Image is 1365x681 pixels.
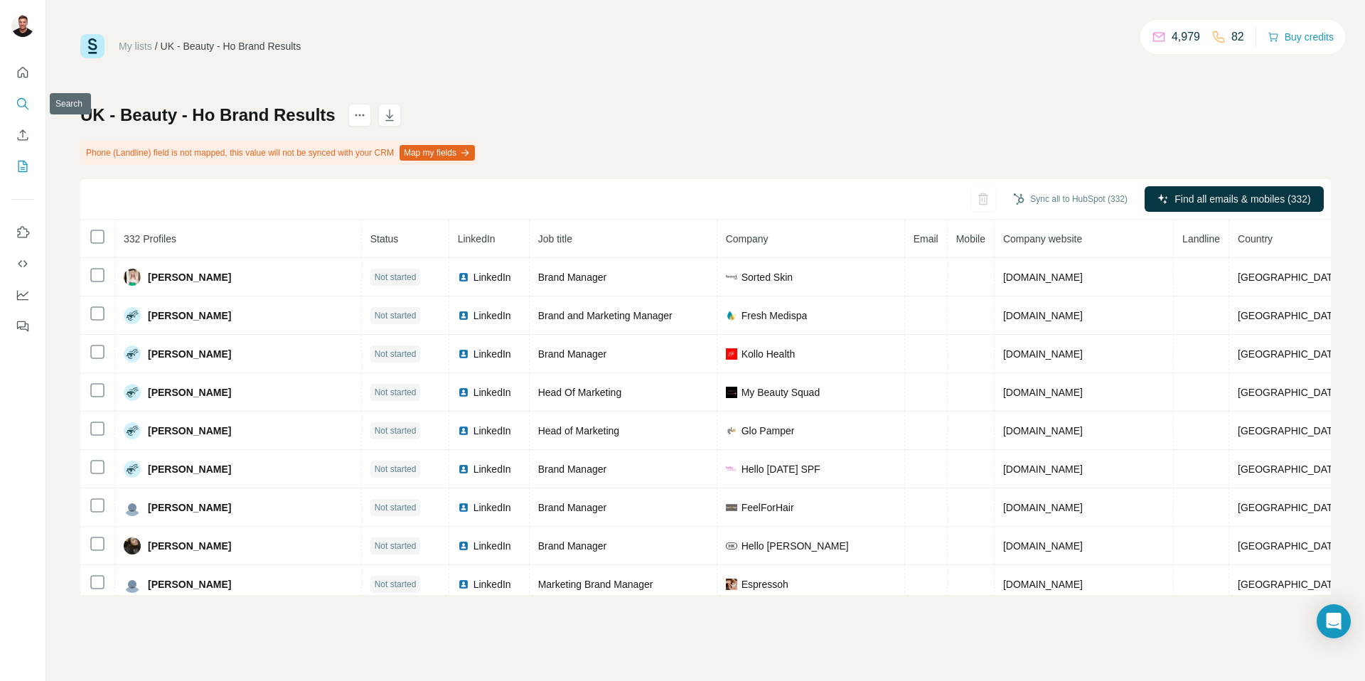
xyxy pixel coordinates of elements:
[11,14,34,37] img: Avatar
[11,60,34,85] button: Quick start
[1238,502,1342,513] span: [GEOGRAPHIC_DATA]
[11,313,34,339] button: Feedback
[538,502,607,513] span: Brand Manager
[473,462,511,476] span: LinkedIn
[458,425,469,436] img: LinkedIn logo
[375,578,417,591] span: Not started
[124,233,176,245] span: 332 Profiles
[538,272,607,283] span: Brand Manager
[124,576,141,593] img: Avatar
[1003,540,1083,552] span: [DOMAIN_NAME]
[538,579,653,590] span: Marketing Brand Manager
[458,233,496,245] span: LinkedIn
[124,537,141,554] img: Avatar
[473,385,511,400] span: LinkedIn
[458,502,469,513] img: LinkedIn logo
[538,387,622,398] span: Head Of Marketing
[148,347,231,361] span: [PERSON_NAME]
[155,39,158,53] li: /
[375,540,417,552] span: Not started
[458,387,469,398] img: LinkedIn logo
[11,122,34,148] button: Enrich CSV
[1003,188,1137,210] button: Sync all to HubSpot (332)
[124,269,141,286] img: Avatar
[148,270,231,284] span: [PERSON_NAME]
[538,310,673,321] span: Brand and Marketing Manager
[458,579,469,590] img: LinkedIn logo
[1003,233,1082,245] span: Company website
[11,154,34,179] button: My lists
[742,539,849,553] span: Hello [PERSON_NAME]
[726,233,769,245] span: Company
[1238,272,1342,283] span: [GEOGRAPHIC_DATA]
[742,385,820,400] span: My Beauty Squad
[370,233,399,245] span: Status
[124,307,141,324] img: Avatar
[1182,233,1220,245] span: Landline
[1238,348,1342,360] span: [GEOGRAPHIC_DATA]
[458,272,469,283] img: LinkedIn logo
[1003,463,1083,475] span: [DOMAIN_NAME]
[375,463,417,476] span: Not started
[726,274,737,280] img: company-logo
[458,540,469,552] img: LinkedIn logo
[538,463,607,475] span: Brand Manager
[473,577,511,591] span: LinkedIn
[124,422,141,439] img: Avatar
[124,384,141,401] img: Avatar
[11,91,34,117] button: Search
[375,501,417,514] span: Not started
[1003,387,1083,398] span: [DOMAIN_NAME]
[473,309,511,323] span: LinkedIn
[956,233,985,245] span: Mobile
[148,385,231,400] span: [PERSON_NAME]
[473,539,511,553] span: LinkedIn
[1003,579,1083,590] span: [DOMAIN_NAME]
[11,220,34,245] button: Use Surfe on LinkedIn
[726,540,737,552] img: company-logo
[473,270,511,284] span: LinkedIn
[148,462,231,476] span: [PERSON_NAME]
[1003,502,1083,513] span: [DOMAIN_NAME]
[458,310,469,321] img: LinkedIn logo
[726,387,737,398] img: company-logo
[1145,186,1324,212] button: Find all emails & mobiles (332)
[80,104,336,127] h1: UK - Beauty - Ho Brand Results
[375,386,417,399] span: Not started
[538,348,607,360] span: Brand Manager
[726,466,737,472] img: company-logo
[375,271,417,284] span: Not started
[742,424,795,438] span: Glo Pamper
[1238,579,1342,590] span: [GEOGRAPHIC_DATA]
[11,251,34,277] button: Use Surfe API
[148,309,231,323] span: [PERSON_NAME]
[742,462,820,476] span: Hello [DATE] SPF
[11,282,34,308] button: Dashboard
[742,577,788,591] span: Espressoh
[1174,192,1310,206] span: Find all emails & mobiles (332)
[1238,310,1342,321] span: [GEOGRAPHIC_DATA]
[1003,272,1083,283] span: [DOMAIN_NAME]
[538,233,572,245] span: Job title
[1268,27,1334,47] button: Buy credits
[161,39,301,53] div: UK - Beauty - Ho Brand Results
[1003,310,1083,321] span: [DOMAIN_NAME]
[148,577,231,591] span: [PERSON_NAME]
[148,539,231,553] span: [PERSON_NAME]
[742,500,794,515] span: FeelForHair
[726,348,737,360] img: company-logo
[375,348,417,360] span: Not started
[1003,348,1083,360] span: [DOMAIN_NAME]
[1317,604,1351,638] div: Open Intercom Messenger
[1238,425,1342,436] span: [GEOGRAPHIC_DATA]
[458,348,469,360] img: LinkedIn logo
[473,500,511,515] span: LinkedIn
[124,461,141,478] img: Avatar
[914,233,938,245] span: Email
[1238,233,1273,245] span: Country
[473,424,511,438] span: LinkedIn
[119,41,152,52] a: My lists
[1238,540,1342,552] span: [GEOGRAPHIC_DATA]
[1238,387,1342,398] span: [GEOGRAPHIC_DATA]
[726,502,737,513] img: company-logo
